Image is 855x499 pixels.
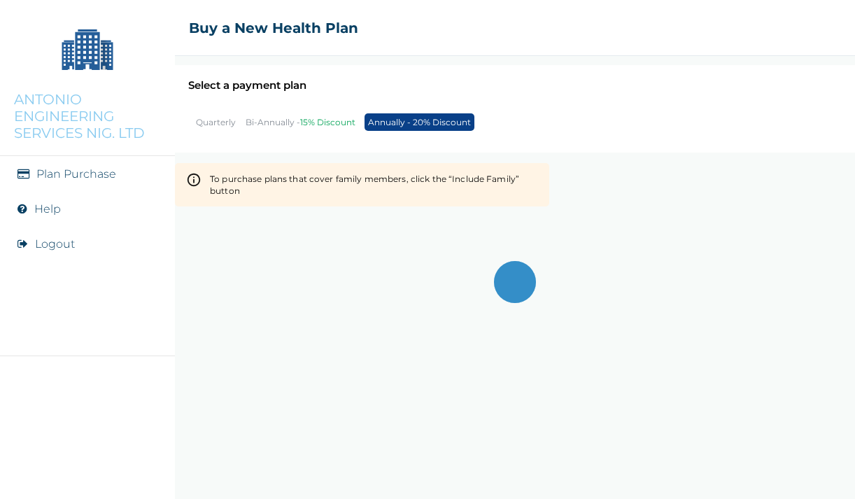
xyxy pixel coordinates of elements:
[14,464,161,485] img: RelianceHMO's Logo
[52,14,122,84] img: Company
[14,91,161,141] p: ANTONIO ENGINEERING SERVICES NIG. LTD
[36,167,116,181] a: Plan Purchase
[246,117,355,127] p: Bi-Annually -
[196,117,236,127] p: Quarterly
[34,202,61,216] a: Help
[300,117,355,127] span: 15% Discount
[210,167,538,202] div: To purchase plans that cover family members, click the “Include Family” button
[365,113,474,131] p: Annually - 20% Discount
[189,20,358,36] h2: Buy a New Health Plan
[35,237,75,251] button: Logout
[188,78,841,92] h2: Select a payment plan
